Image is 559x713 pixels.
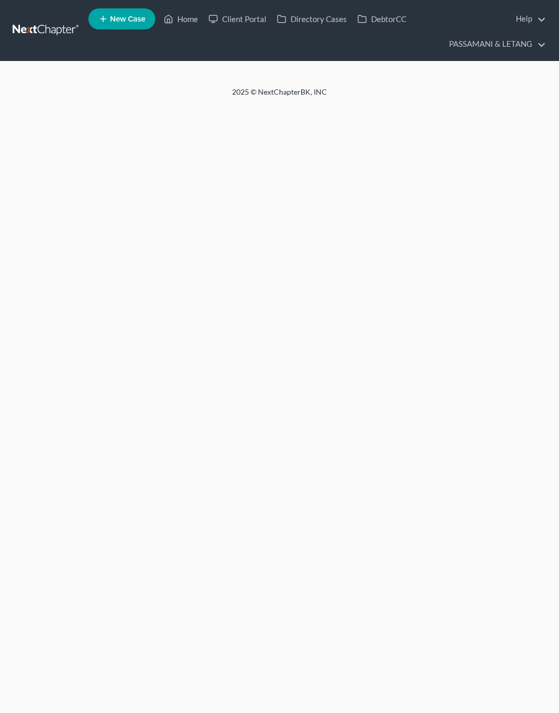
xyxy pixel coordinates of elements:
div: 2025 © NextChapterBK, INC [27,87,532,106]
a: Home [158,9,203,28]
a: PASSAMANI & LETANG [444,35,546,54]
new-legal-case-button: New Case [88,8,155,29]
a: Client Portal [203,9,272,28]
a: Directory Cases [272,9,352,28]
a: DebtorCC [352,9,412,28]
a: Help [511,9,546,28]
